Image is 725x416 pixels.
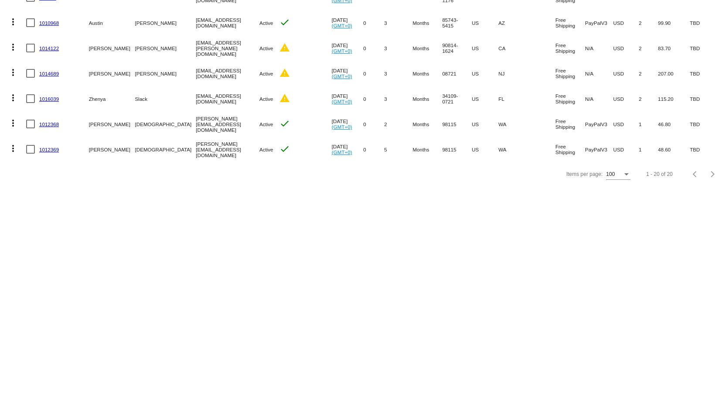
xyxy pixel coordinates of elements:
[332,111,363,137] mat-cell: [DATE]
[646,171,673,177] div: 1 - 20 of 20
[690,61,721,86] mat-cell: TBD
[613,61,639,86] mat-cell: USD
[196,137,259,162] mat-cell: [PERSON_NAME][EMAIL_ADDRESS][DOMAIN_NAME]
[687,165,704,183] button: Previous page
[259,45,273,51] span: Active
[279,118,290,129] mat-icon: check
[39,96,59,102] a: 1016039
[555,35,585,61] mat-cell: Free Shipping
[8,143,18,154] mat-icon: more_vert
[442,35,472,61] mat-cell: 90814-1624
[259,71,273,76] span: Active
[89,111,135,137] mat-cell: [PERSON_NAME]
[363,86,384,111] mat-cell: 0
[39,121,59,127] a: 1012368
[135,111,196,137] mat-cell: [DEMOGRAPHIC_DATA]
[442,61,472,86] mat-cell: 08721
[363,10,384,35] mat-cell: 0
[89,10,135,35] mat-cell: Austin
[384,10,412,35] mat-cell: 3
[555,61,585,86] mat-cell: Free Shipping
[690,35,721,61] mat-cell: TBD
[332,124,352,130] a: (GMT+0)
[412,86,442,111] mat-cell: Months
[690,137,721,162] mat-cell: TBD
[639,61,658,86] mat-cell: 2
[704,165,722,183] button: Next page
[332,99,352,104] a: (GMT+0)
[639,86,658,111] mat-cell: 2
[442,86,472,111] mat-cell: 34109-0721
[39,147,59,152] a: 1012369
[639,35,658,61] mat-cell: 2
[8,118,18,128] mat-icon: more_vert
[196,10,259,35] mat-cell: [EMAIL_ADDRESS][DOMAIN_NAME]
[690,10,721,35] mat-cell: TBD
[613,35,639,61] mat-cell: USD
[613,10,639,35] mat-cell: USD
[658,86,690,111] mat-cell: 115.20
[8,42,18,52] mat-icon: more_vert
[566,171,602,177] div: Items per page:
[442,137,472,162] mat-cell: 98115
[135,86,196,111] mat-cell: Slack
[585,61,613,86] mat-cell: N/A
[690,86,721,111] mat-cell: TBD
[555,10,585,35] mat-cell: Free Shipping
[472,10,498,35] mat-cell: US
[472,61,498,86] mat-cell: US
[658,61,690,86] mat-cell: 207.00
[658,10,690,35] mat-cell: 99.90
[332,73,352,79] a: (GMT+0)
[196,111,259,137] mat-cell: [PERSON_NAME][EMAIL_ADDRESS][DOMAIN_NAME]
[135,10,196,35] mat-cell: [PERSON_NAME]
[498,111,555,137] mat-cell: WA
[196,61,259,86] mat-cell: [EMAIL_ADDRESS][DOMAIN_NAME]
[332,23,352,28] a: (GMT+0)
[585,10,613,35] mat-cell: PayPalV3
[39,20,59,26] a: 1010968
[332,61,363,86] mat-cell: [DATE]
[412,35,442,61] mat-cell: Months
[384,86,412,111] mat-cell: 3
[363,61,384,86] mat-cell: 0
[39,45,59,51] a: 1014122
[196,35,259,61] mat-cell: [EMAIL_ADDRESS][PERSON_NAME][DOMAIN_NAME]
[658,111,690,137] mat-cell: 46.80
[259,20,273,26] span: Active
[498,35,555,61] mat-cell: CA
[279,42,290,53] mat-icon: warning
[8,93,18,103] mat-icon: more_vert
[135,35,196,61] mat-cell: [PERSON_NAME]
[472,35,498,61] mat-cell: US
[498,61,555,86] mat-cell: NJ
[585,86,613,111] mat-cell: N/A
[279,68,290,78] mat-icon: warning
[135,61,196,86] mat-cell: [PERSON_NAME]
[412,111,442,137] mat-cell: Months
[332,10,363,35] mat-cell: [DATE]
[658,35,690,61] mat-cell: 83.70
[89,86,135,111] mat-cell: Zhenya
[196,86,259,111] mat-cell: [EMAIL_ADDRESS][DOMAIN_NAME]
[363,111,384,137] mat-cell: 0
[585,137,613,162] mat-cell: PayPalV3
[585,111,613,137] mat-cell: PayPalV3
[613,86,639,111] mat-cell: USD
[658,137,690,162] mat-cell: 48.60
[259,96,273,102] span: Active
[384,111,412,137] mat-cell: 2
[606,172,630,178] mat-select: Items per page:
[363,35,384,61] mat-cell: 0
[135,137,196,162] mat-cell: [DEMOGRAPHIC_DATA]
[555,111,585,137] mat-cell: Free Shipping
[606,171,615,177] span: 100
[472,137,498,162] mat-cell: US
[39,71,59,76] a: 1014689
[613,137,639,162] mat-cell: USD
[442,10,472,35] mat-cell: 85743-5415
[498,10,555,35] mat-cell: AZ
[613,111,639,137] mat-cell: USD
[89,35,135,61] mat-cell: [PERSON_NAME]
[332,48,352,54] a: (GMT+0)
